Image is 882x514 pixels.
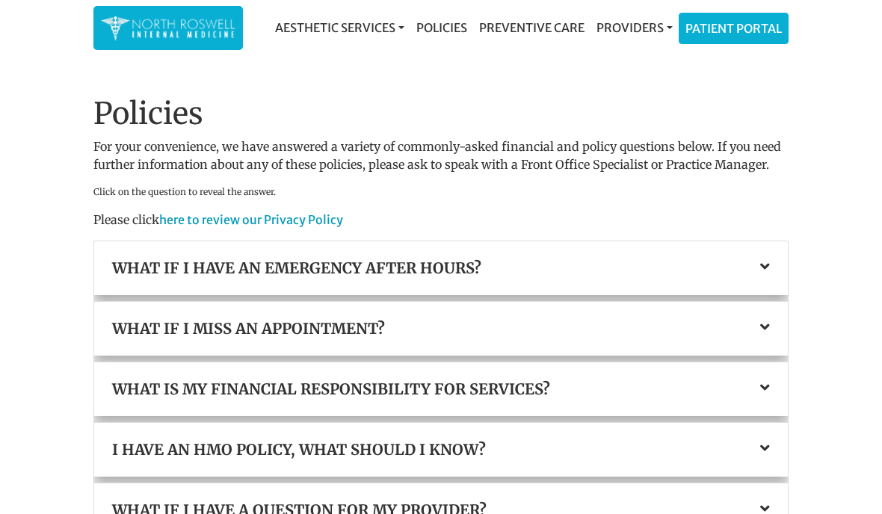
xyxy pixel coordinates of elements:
p: For your convenience, we have answered a variety of commonly-asked financial and policy questions... [93,137,789,173]
img: North Roswell Internal Medicine [101,13,235,43]
a: What is my financial responsibility for services? [112,380,770,398]
a: What if I miss an appointment? [112,320,770,338]
a: Aesthetic Services [269,13,410,43]
a: I have an HMO policy, what should I know? [112,441,770,459]
h1: Policies [93,96,789,131]
a: What if I have an emergency after hours? [112,259,770,277]
p: Click on the question to reveal the answer. [93,185,789,199]
p: Please click [93,211,789,229]
a: Providers [590,13,679,43]
a: Policies [410,13,473,43]
a: Preventive Care [473,13,590,43]
a: Patient Portal [679,13,788,43]
a: here to review our Privacy Policy [159,212,343,227]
